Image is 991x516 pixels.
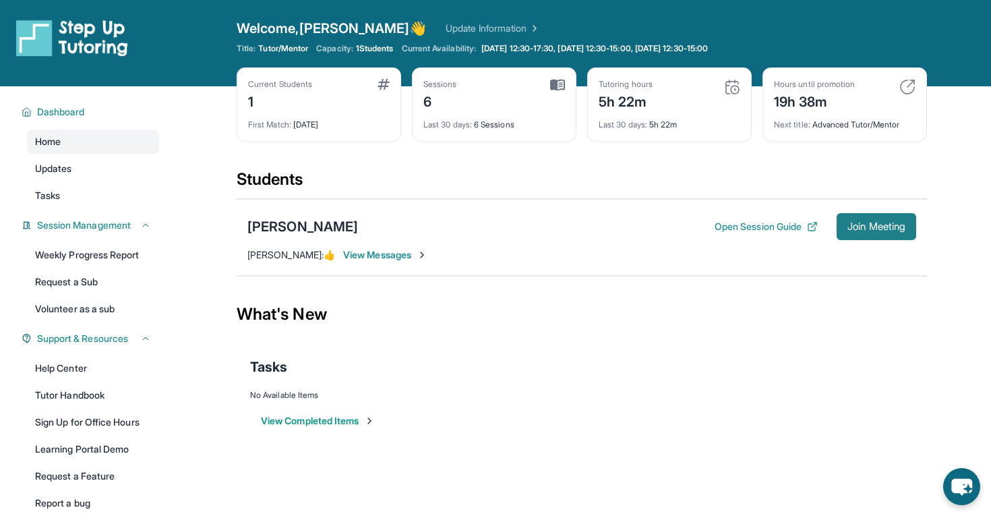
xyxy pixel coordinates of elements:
[599,90,653,111] div: 5h 22m
[774,90,855,111] div: 19h 38m
[237,43,256,54] span: Title:
[316,43,353,54] span: Capacity:
[32,332,151,345] button: Support & Resources
[837,213,916,240] button: Join Meeting
[774,119,810,130] span: Next title :
[599,119,647,130] span: Last 30 days :
[324,249,335,260] span: 👍
[423,111,565,130] div: 6 Sessions
[250,390,913,401] div: No Available Items
[423,79,457,90] div: Sessions
[27,410,159,434] a: Sign Up for Office Hours
[378,79,390,90] img: card
[247,249,324,260] span: [PERSON_NAME] :
[402,43,476,54] span: Current Availability:
[37,219,131,232] span: Session Management
[550,79,565,91] img: card
[774,79,855,90] div: Hours until promotion
[343,248,427,262] span: View Messages
[847,223,905,231] span: Join Meeting
[27,464,159,488] a: Request a Feature
[423,90,457,111] div: 6
[27,183,159,208] a: Tasks
[35,162,72,175] span: Updates
[35,189,60,202] span: Tasks
[599,79,653,90] div: Tutoring hours
[27,383,159,407] a: Tutor Handbook
[248,111,390,130] div: [DATE]
[247,217,358,236] div: [PERSON_NAME]
[481,43,708,54] span: [DATE] 12:30-17:30, [DATE] 12:30-15:00, [DATE] 12:30-15:00
[479,43,711,54] a: [DATE] 12:30-17:30, [DATE] 12:30-15:00, [DATE] 12:30-15:00
[237,19,427,38] span: Welcome, [PERSON_NAME] 👋
[724,79,740,95] img: card
[250,357,287,376] span: Tasks
[32,105,151,119] button: Dashboard
[32,219,151,232] button: Session Management
[527,22,540,35] img: Chevron Right
[27,297,159,321] a: Volunteer as a sub
[27,491,159,515] a: Report a bug
[16,19,128,57] img: logo
[27,270,159,294] a: Request a Sub
[37,332,128,345] span: Support & Resources
[248,90,312,111] div: 1
[599,111,740,130] div: 5h 22m
[27,356,159,380] a: Help Center
[446,22,540,35] a: Update Information
[37,105,85,119] span: Dashboard
[27,243,159,267] a: Weekly Progress Report
[774,111,915,130] div: Advanced Tutor/Mentor
[715,220,818,233] button: Open Session Guide
[237,169,927,198] div: Students
[417,250,427,260] img: Chevron-Right
[356,43,394,54] span: 1 Students
[35,135,61,148] span: Home
[27,156,159,181] a: Updates
[27,437,159,461] a: Learning Portal Demo
[248,119,291,130] span: First Match :
[899,79,915,95] img: card
[258,43,308,54] span: Tutor/Mentor
[248,79,312,90] div: Current Students
[27,130,159,154] a: Home
[261,414,375,428] button: View Completed Items
[237,285,927,344] div: What's New
[943,468,980,505] button: chat-button
[423,119,472,130] span: Last 30 days :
